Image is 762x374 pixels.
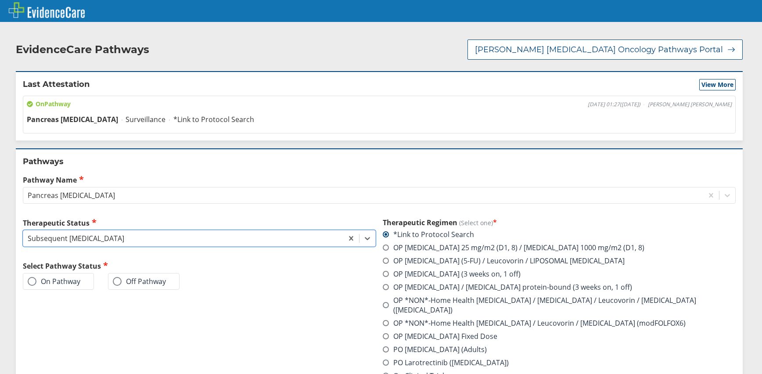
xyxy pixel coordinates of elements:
[23,218,376,228] label: Therapeutic Status
[28,277,80,286] label: On Pathway
[383,282,632,292] label: OP [MEDICAL_DATA] / [MEDICAL_DATA] protein-bound (3 weeks on, 1 off)
[701,80,733,89] span: View More
[383,318,686,328] label: OP *NON*-Home Health [MEDICAL_DATA] / Leucovorin / [MEDICAL_DATA] (modFOLFOX6)
[383,243,644,252] label: OP [MEDICAL_DATA] 25 mg/m2 (D1, 8) / [MEDICAL_DATA] 1000 mg/m2 (D1, 8)
[23,79,90,90] h2: Last Attestation
[9,2,85,18] img: EvidenceCare
[27,115,118,124] span: Pancreas [MEDICAL_DATA]
[23,261,376,271] h2: Select Pathway Status
[383,256,625,266] label: OP [MEDICAL_DATA] (5-FU) / Leucovorin / LIPOSOMAL [MEDICAL_DATA]
[28,234,124,243] div: Subsequent [MEDICAL_DATA]
[383,269,521,279] label: OP [MEDICAL_DATA] (3 weeks on, 1 off)
[467,40,743,60] button: [PERSON_NAME] [MEDICAL_DATA] Oncology Pathways Portal
[16,43,149,56] h2: EvidenceCare Pathways
[383,345,487,354] label: PO [MEDICAL_DATA] (Adults)
[23,175,736,185] label: Pathway Name
[126,115,165,124] span: Surveillance
[588,101,640,108] span: [DATE] 01:27 ( [DATE] )
[28,191,115,200] div: Pancreas [MEDICAL_DATA]
[27,100,71,108] span: On Pathway
[648,101,732,108] span: [PERSON_NAME] [PERSON_NAME]
[383,230,474,239] label: *Link to Protocol Search
[23,156,736,167] h2: Pathways
[459,219,493,227] span: (Select one)
[383,218,736,227] h3: Therapeutic Regimen
[173,115,254,124] span: *Link to Protocol Search
[699,79,736,90] button: View More
[383,358,509,367] label: PO Larotrectinib ([MEDICAL_DATA])
[383,295,736,315] label: OP *NON*-Home Health [MEDICAL_DATA] / [MEDICAL_DATA] / Leucovorin / [MEDICAL_DATA] ([MEDICAL_DATA])
[475,44,723,55] span: [PERSON_NAME] [MEDICAL_DATA] Oncology Pathways Portal
[113,277,166,286] label: Off Pathway
[383,331,497,341] label: OP [MEDICAL_DATA] Fixed Dose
